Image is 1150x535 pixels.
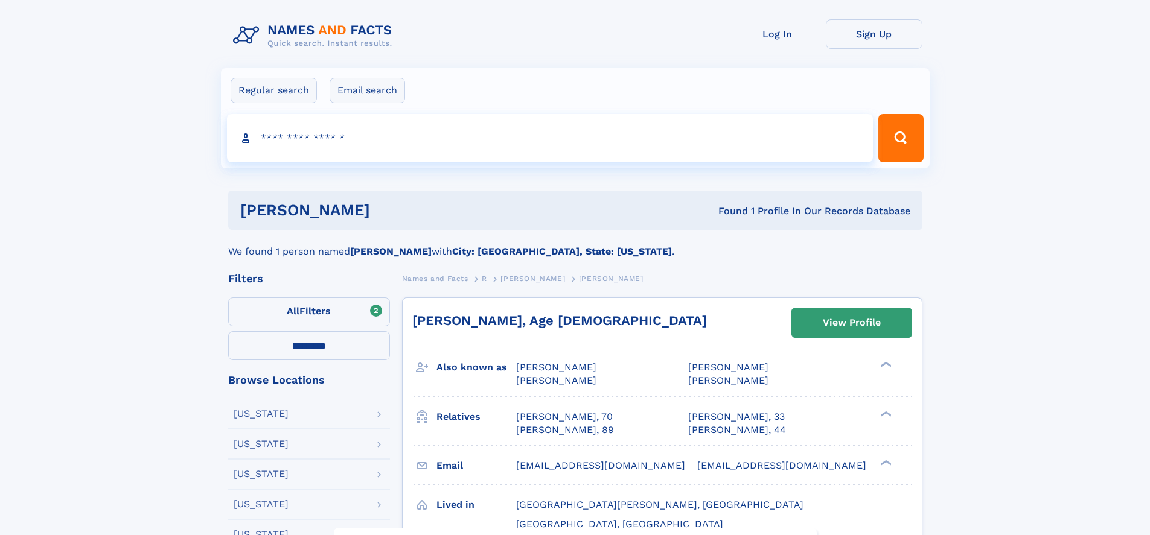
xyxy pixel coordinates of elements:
b: City: [GEOGRAPHIC_DATA], State: [US_STATE] [452,245,672,257]
span: R [482,274,487,283]
h3: Lived in [436,495,516,515]
span: [PERSON_NAME] [579,274,644,283]
a: Sign Up [826,19,922,49]
h3: Email [436,455,516,476]
div: [US_STATE] [234,409,289,419]
label: Regular search [231,78,317,103]
div: View Profile [823,309,881,337]
span: [GEOGRAPHIC_DATA], [GEOGRAPHIC_DATA] [516,518,723,530]
a: R [482,271,487,286]
b: [PERSON_NAME] [350,245,432,257]
span: All [287,305,299,317]
button: Search Button [878,114,923,162]
a: [PERSON_NAME], 89 [516,423,614,437]
div: ❯ [878,458,892,466]
span: [GEOGRAPHIC_DATA][PERSON_NAME], [GEOGRAPHIC_DATA] [516,499,803,510]
div: [US_STATE] [234,469,289,479]
div: We found 1 person named with . [228,230,922,259]
a: [PERSON_NAME], 33 [688,410,785,423]
div: Browse Locations [228,375,390,385]
div: ❯ [878,361,892,369]
span: [PERSON_NAME] [516,375,596,386]
span: [PERSON_NAME] [500,274,565,283]
a: View Profile [792,308,912,337]
span: [PERSON_NAME] [688,375,768,386]
a: [PERSON_NAME], Age [DEMOGRAPHIC_DATA] [412,313,707,328]
h1: [PERSON_NAME] [240,203,545,218]
div: ❯ [878,410,892,417]
a: Names and Facts [402,271,468,286]
h3: Relatives [436,407,516,427]
div: [US_STATE] [234,499,289,509]
label: Email search [330,78,405,103]
a: [PERSON_NAME] [500,271,565,286]
h3: Also known as [436,357,516,378]
div: Filters [228,273,390,284]
div: Found 1 Profile In Our Records Database [544,204,910,218]
a: [PERSON_NAME], 70 [516,410,613,423]
label: Filters [228,297,390,326]
span: [PERSON_NAME] [688,361,768,373]
a: [PERSON_NAME], 44 [688,423,786,437]
input: search input [227,114,874,162]
div: [US_STATE] [234,439,289,449]
span: [PERSON_NAME] [516,361,596,373]
img: Logo Names and Facts [228,19,402,52]
a: Log In [729,19,826,49]
span: [EMAIL_ADDRESS][DOMAIN_NAME] [697,460,866,471]
span: [EMAIL_ADDRESS][DOMAIN_NAME] [516,460,685,471]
